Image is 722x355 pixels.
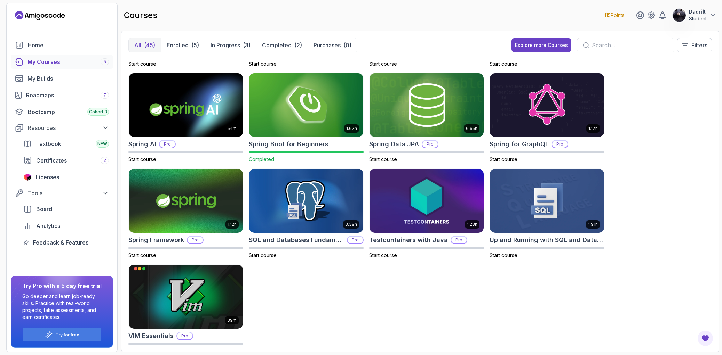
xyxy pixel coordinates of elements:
[511,38,571,52] button: Explore more Courses
[11,105,113,119] a: bootcamp
[689,8,707,15] p: Dadrift
[697,330,714,347] button: Open Feedback Button
[228,126,237,131] p: 54m
[19,236,113,249] a: feedback
[262,41,292,49] p: Completed
[56,332,79,338] p: Try for free
[249,252,277,258] span: Start course
[36,140,61,148] span: Textbook
[11,88,113,102] a: roadmaps
[28,189,109,197] div: Tools
[604,12,625,19] p: 115 Points
[490,139,549,149] h2: Spring for GraphQL
[308,38,357,52] button: Purchases(0)
[211,41,240,49] p: In Progress
[369,156,397,162] span: Start course
[191,41,199,49] div: (5)
[249,73,363,137] img: Spring Boot for Beginners card
[167,41,189,49] p: Enrolled
[227,317,237,323] p: 39m
[348,237,363,243] p: Pro
[345,222,357,227] p: 3.39h
[103,158,106,163] span: 2
[28,108,109,116] div: Bootcamp
[490,73,604,137] img: Spring for GraphQL card
[673,9,686,22] img: user profile image
[23,174,32,181] img: jetbrains icon
[314,41,341,49] p: Purchases
[249,139,328,149] h2: Spring Boot for Beginners
[249,235,344,245] h2: SQL and Databases Fundamentals
[346,126,357,131] p: 1.67h
[592,41,668,49] input: Search...
[369,252,397,258] span: Start course
[19,202,113,216] a: board
[128,235,184,245] h2: Spring Framework
[490,252,517,258] span: Start course
[188,237,203,243] p: Pro
[490,156,517,162] span: Start course
[19,170,113,184] a: licenses
[11,38,113,52] a: home
[11,187,113,199] button: Tools
[19,154,113,167] a: certificates
[103,59,106,65] span: 5
[369,61,397,67] span: Start course
[370,73,484,137] img: Spring Data JPA card
[467,222,477,227] p: 1.28h
[249,156,274,162] span: Completed
[103,92,106,98] span: 7
[36,205,52,213] span: Board
[26,91,109,99] div: Roadmaps
[28,41,109,49] div: Home
[128,156,156,162] span: Start course
[27,58,109,66] div: My Courses
[161,38,205,52] button: Enrolled(5)
[128,61,156,67] span: Start course
[128,139,156,149] h2: Spring AI
[129,265,243,329] img: VIM Essentials card
[205,38,256,52] button: In Progress(3)
[28,124,109,132] div: Resources
[22,328,102,342] button: Try for free
[134,41,141,49] p: All
[369,139,419,149] h2: Spring Data JPA
[691,41,707,49] p: Filters
[294,41,302,49] div: (2)
[588,222,598,227] p: 1.91h
[422,141,438,148] p: Pro
[124,10,157,21] h2: courses
[451,237,467,243] p: Pro
[552,141,568,148] p: Pro
[129,73,243,137] img: Spring AI card
[343,41,351,49] div: (0)
[490,169,604,233] img: Up and Running with SQL and Databases card
[689,15,707,22] p: Student
[33,238,88,247] span: Feedback & Features
[515,42,568,49] div: Explore more Courses
[177,332,192,339] p: Pro
[97,141,107,147] span: NEW
[588,126,598,131] p: 1.17h
[22,293,102,321] p: Go deeper and learn job-ready skills. Practice with real-world projects, take assessments, and ea...
[36,156,67,165] span: Certificates
[490,235,604,245] h2: Up and Running with SQL and Databases
[243,41,251,49] div: (3)
[370,169,484,233] img: Testcontainers with Java card
[36,222,60,230] span: Analytics
[369,235,448,245] h2: Testcontainers with Java
[27,74,109,83] div: My Builds
[129,169,243,233] img: Spring Framework card
[15,10,65,21] a: Landing page
[19,137,113,151] a: textbook
[677,38,712,52] button: Filters
[249,169,363,233] img: SQL and Databases Fundamentals card
[228,222,237,227] p: 1.12h
[129,38,161,52] button: All(45)
[11,72,113,85] a: builds
[19,219,113,233] a: analytics
[256,38,308,52] button: Completed(2)
[11,55,113,69] a: courses
[490,61,517,67] span: Start course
